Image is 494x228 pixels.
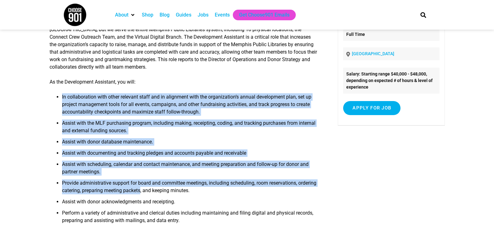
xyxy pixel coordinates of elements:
a: Guides [176,11,191,19]
li: Assist with donor acknowledgments and receipting. [62,198,319,209]
a: Jobs [198,11,209,19]
li: Provide administrative support for board and committee meetings, including scheduling, room reser... [62,179,319,198]
li: Assist with donor database maintenance. [62,138,319,149]
p: Full Time [343,28,439,41]
p: The Memphis Library Foundation is a nonprofit organization that supports the Memphis Public Libra... [50,11,319,71]
li: Assist with the MLF purchasing program, including making, receipting, coding, and tracking purcha... [62,119,319,138]
li: In collaboration with other relevant staff and in alignment with the organization’s annual develo... [62,93,319,119]
li: Perform a variety of administrative and clerical duties including maintaining and filing digital ... [62,209,319,228]
li: Salary: Starting range $40,000 - $48,000, depending on expected # of hours & level of experience [343,68,439,94]
a: Get Choose901 Emails [239,11,290,19]
a: Shop [142,11,153,19]
li: Assist with scheduling, calendar and contact maintenance, and meeting preparation and follow-up f... [62,161,319,179]
div: Search [418,10,428,20]
a: [GEOGRAPHIC_DATA] [352,51,394,56]
a: About [115,11,128,19]
input: Apply for job [343,101,400,115]
p: As the Development Assistant, you will: [50,78,319,86]
nav: Main nav [112,10,410,20]
li: Assist with documenting and tracking pledges and accounts payable and receivable [62,149,319,161]
div: About [112,10,139,20]
a: Events [215,11,230,19]
a: Blog [160,11,170,19]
